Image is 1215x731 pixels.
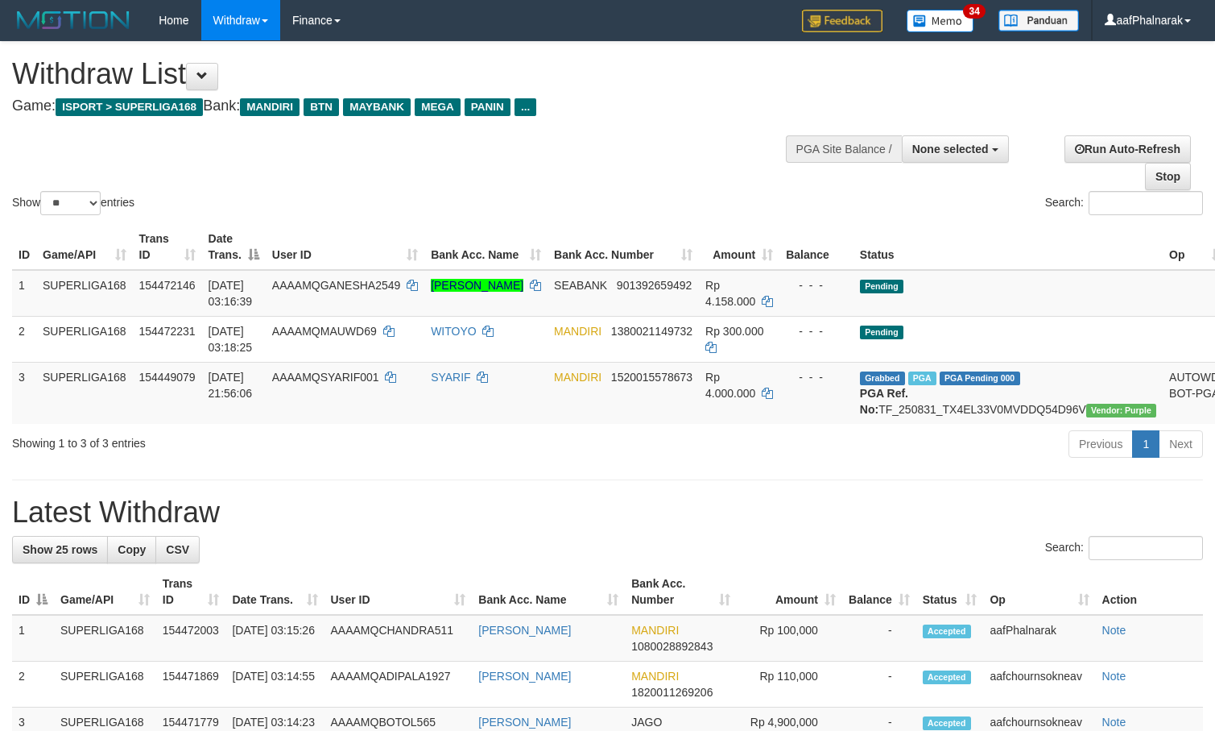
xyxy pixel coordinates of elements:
[166,543,189,556] span: CSV
[225,615,324,662] td: [DATE] 03:15:26
[225,662,324,708] td: [DATE] 03:14:55
[156,569,226,615] th: Trans ID: activate to sort column ascending
[1089,191,1203,215] input: Search:
[304,98,339,116] span: BTN
[908,372,936,385] span: Marked by aafchoeunmanni
[705,371,755,400] span: Rp 4.000.000
[554,279,607,292] span: SEABANK
[139,325,196,338] span: 154472231
[202,224,266,270] th: Date Trans.: activate to sort column descending
[1064,135,1191,163] a: Run Auto-Refresh
[1102,670,1126,683] a: Note
[548,224,699,270] th: Bank Acc. Number: activate to sort column ascending
[853,224,1163,270] th: Status
[631,670,679,683] span: MANDIRI
[1089,536,1203,560] input: Search:
[240,98,300,116] span: MANDIRI
[860,280,903,293] span: Pending
[36,316,133,362] td: SUPERLIGA168
[139,371,196,384] span: 154449079
[983,662,1095,708] td: aafchournsokneav
[478,670,571,683] a: [PERSON_NAME]
[842,662,916,708] td: -
[842,569,916,615] th: Balance: activate to sort column ascending
[1045,536,1203,560] label: Search:
[209,325,253,354] span: [DATE] 03:18:25
[36,270,133,317] td: SUPERLIGA168
[625,569,736,615] th: Bank Acc. Number: activate to sort column ascending
[631,716,662,729] span: JAGO
[699,224,779,270] th: Amount: activate to sort column ascending
[156,662,226,708] td: 154471869
[54,569,156,615] th: Game/API: activate to sort column ascending
[617,279,692,292] span: Copy 901392659492 to clipboard
[424,224,548,270] th: Bank Acc. Name: activate to sort column ascending
[983,569,1095,615] th: Op: activate to sort column ascending
[923,671,971,684] span: Accepted
[56,98,203,116] span: ISPORT > SUPERLIGA168
[272,279,401,292] span: AAAAMQGANESHA2549
[23,543,97,556] span: Show 25 rows
[940,372,1020,385] span: PGA Pending
[324,569,473,615] th: User ID: activate to sort column ascending
[155,536,200,563] a: CSV
[1102,624,1126,637] a: Note
[902,135,1009,163] button: None selected
[12,8,134,32] img: MOTION_logo.png
[860,372,905,385] span: Grabbed
[12,429,494,451] div: Showing 1 to 3 of 3 entries
[998,10,1079,31] img: panduan.png
[802,10,882,32] img: Feedback.jpg
[737,662,842,708] td: Rp 110,000
[737,569,842,615] th: Amount: activate to sort column ascending
[225,569,324,615] th: Date Trans.: activate to sort column ascending
[118,543,146,556] span: Copy
[611,371,692,384] span: Copy 1520015578673 to clipboard
[54,662,156,708] td: SUPERLIGA168
[912,143,989,156] span: None selected
[156,615,226,662] td: 154472003
[983,615,1095,662] td: aafPhalnarak
[54,615,156,662] td: SUPERLIGA168
[853,362,1163,424] td: TF_250831_TX4EL33V0MVDDQ54D96V
[478,716,571,729] a: [PERSON_NAME]
[842,615,916,662] td: -
[963,4,985,19] span: 34
[431,371,471,384] a: SYARIF
[324,615,473,662] td: AAAAMQCHANDRA511
[12,362,36,424] td: 3
[631,686,713,699] span: Copy 1820011269206 to clipboard
[907,10,974,32] img: Button%20Memo.svg
[12,662,54,708] td: 2
[786,323,847,339] div: - - -
[209,371,253,400] span: [DATE] 21:56:06
[12,615,54,662] td: 1
[36,362,133,424] td: SUPERLIGA168
[12,58,794,90] h1: Withdraw List
[923,625,971,638] span: Accepted
[12,496,1203,529] h1: Latest Withdraw
[705,325,763,338] span: Rp 300.000
[923,716,971,730] span: Accepted
[779,224,853,270] th: Balance
[431,325,477,338] a: WITOYO
[266,224,424,270] th: User ID: activate to sort column ascending
[705,279,755,308] span: Rp 4.158.000
[415,98,461,116] span: MEGA
[1086,404,1156,417] span: Vendor URL: https://trx4.1velocity.biz
[554,371,601,384] span: MANDIRI
[1159,430,1203,458] a: Next
[1096,569,1203,615] th: Action
[465,98,510,116] span: PANIN
[860,387,908,416] b: PGA Ref. No:
[631,640,713,653] span: Copy 1080028892843 to clipboard
[12,270,36,317] td: 1
[860,326,903,339] span: Pending
[631,624,679,637] span: MANDIRI
[786,369,847,385] div: - - -
[133,224,202,270] th: Trans ID: activate to sort column ascending
[209,279,253,308] span: [DATE] 03:16:39
[40,191,101,215] select: Showentries
[12,316,36,362] td: 2
[786,135,902,163] div: PGA Site Balance /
